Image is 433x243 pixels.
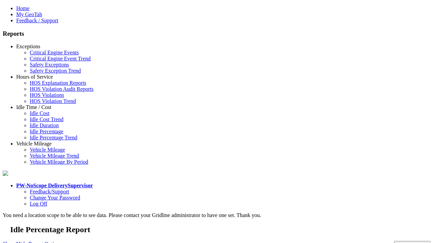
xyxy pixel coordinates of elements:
a: Vehicle Mileage [16,141,51,146]
img: pepsilogo.png [3,170,8,176]
a: HOS Violation Audit Reports [30,86,94,92]
a: Safety Exceptions [30,62,69,67]
a: Idle Duration [30,123,59,128]
a: Idle Cost Trend [30,116,64,122]
a: Idle Cost [30,110,49,116]
div: You need a location scope to be able to see data. Please contact your Gridline administrator to h... [3,212,430,218]
a: Vehicle Mileage By Period [30,159,88,165]
a: HOS Explanation Reports [30,80,86,86]
a: PW-NoScope DeliverySupervisor [16,183,93,188]
a: Hours of Service [16,74,53,80]
a: Log Off [30,201,47,207]
h3: Reports [3,30,430,37]
a: Vehicle Mileage [30,147,65,153]
a: Feedback/Support [30,189,69,194]
a: HOS Violation Trend [30,98,76,104]
a: Critical Engine Events [30,50,79,55]
a: Feedback / Support [16,18,58,23]
a: Idle Time / Cost [16,104,51,110]
a: Idle Percentage [30,129,63,134]
a: Home [16,5,29,11]
a: Idle Percentage Trend [30,135,77,140]
a: Change Your Password [30,195,80,200]
a: Vehicle Mileage Trend [30,153,79,159]
a: Exceptions [16,44,40,49]
a: My GeoTab [16,11,42,17]
a: Safety Exception Trend [30,68,81,74]
h2: Idle Percentage Report [10,225,430,234]
a: Critical Engine Event Trend [30,56,91,61]
a: HOS Violations [30,92,64,98]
